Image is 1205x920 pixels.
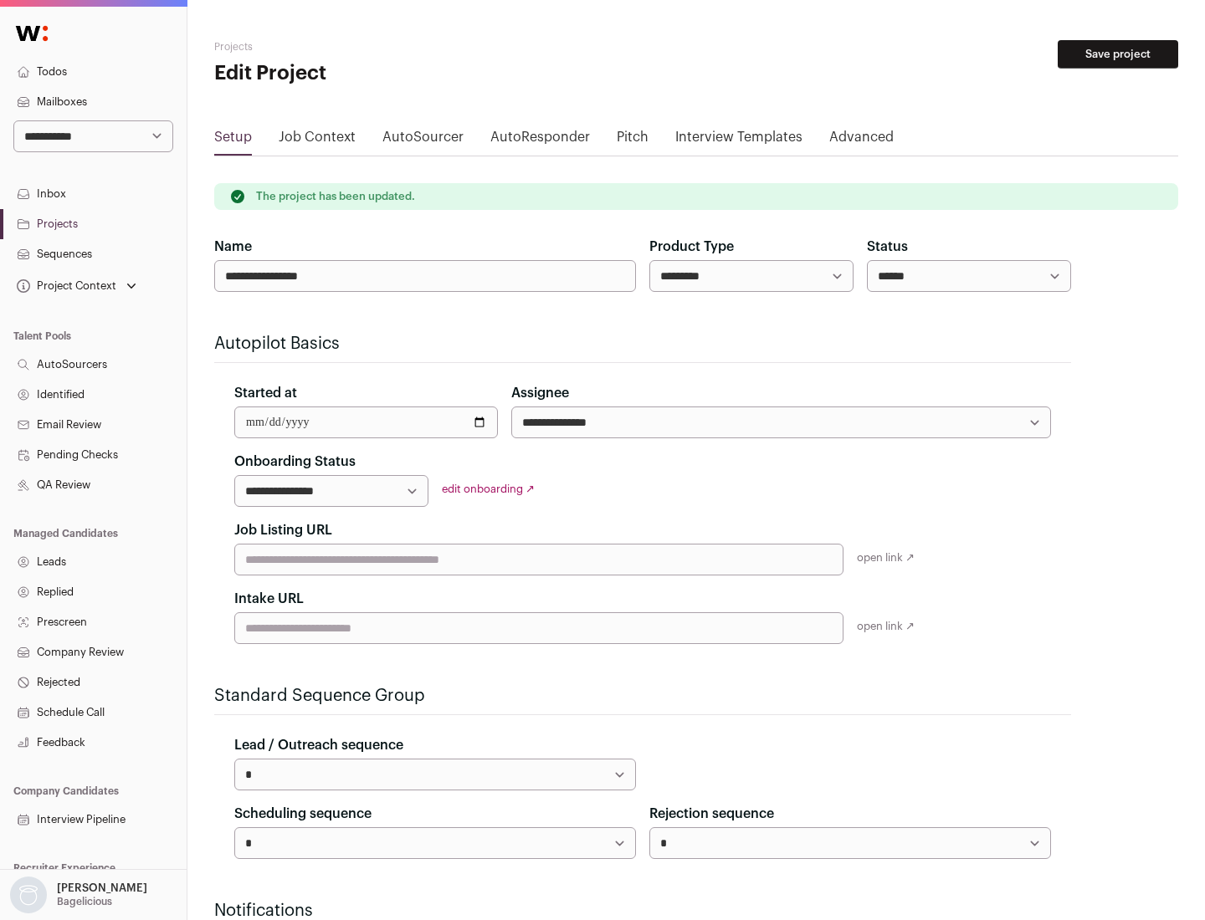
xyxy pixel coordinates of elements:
label: Status [867,237,908,257]
label: Name [214,237,252,257]
h1: Edit Project [214,60,536,87]
a: Pitch [617,127,649,154]
label: Rejection sequence [649,804,774,824]
p: [PERSON_NAME] [57,882,147,895]
label: Scheduling sequence [234,804,372,824]
label: Started at [234,383,297,403]
a: edit onboarding ↗ [442,483,535,494]
p: Bagelicious [57,895,112,908]
a: AutoSourcer [382,127,464,154]
button: Save project [1058,40,1178,69]
label: Product Type [649,237,734,257]
img: nopic.png [10,877,47,913]
a: Advanced [829,127,894,154]
label: Onboarding Status [234,452,356,472]
label: Job Listing URL [234,520,332,540]
a: Interview Templates [675,127,802,154]
a: Setup [214,127,252,154]
img: Wellfound [7,17,57,50]
h2: Standard Sequence Group [214,684,1071,708]
a: Job Context [279,127,356,154]
p: The project has been updated. [256,190,415,203]
h2: Autopilot Basics [214,332,1071,355]
button: Open dropdown [7,877,151,913]
a: AutoResponder [490,127,590,154]
div: Project Context [13,279,116,293]
button: Open dropdown [13,274,140,298]
label: Intake URL [234,589,304,609]
h2: Projects [214,40,536,54]
label: Lead / Outreach sequence [234,735,403,755]
label: Assignee [511,383,569,403]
